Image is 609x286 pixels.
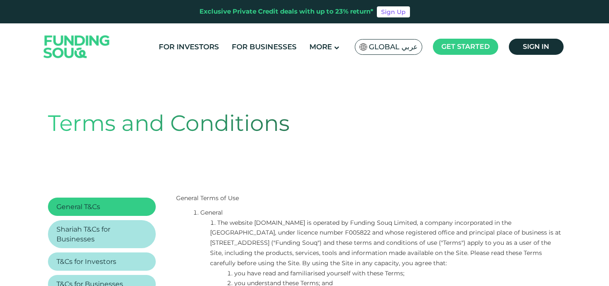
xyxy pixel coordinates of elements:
[210,218,561,269] li: The website [DOMAIN_NAME] is operated by Funding Souq Limited, a company incorporated in the [GEO...
[193,208,561,218] li: General
[309,42,332,51] span: More
[48,110,561,136] h1: Terms and Conditions
[56,225,110,243] span: Shariah T&Cs for Businesses
[509,39,564,55] a: Sign in
[157,40,221,54] a: For Investors
[56,258,116,266] span: T&Cs for Investors
[441,42,490,51] span: Get started
[377,6,410,17] a: Sign Up
[56,224,147,244] a: Shariah T&Cs for Businesses
[56,203,100,211] span: General T&Cs
[56,257,116,266] a: T&Cs for Investors
[230,40,299,54] a: For Businesses
[369,42,418,52] span: Global عربي
[523,42,549,51] span: Sign in
[199,7,373,17] div: Exclusive Private Credit deals with up to 23% return*
[227,269,561,279] li: you have read and familiarised yourself with these Terms;
[35,25,118,68] img: Logo
[176,193,561,204] p: General Terms of Use
[359,43,367,51] img: SA Flag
